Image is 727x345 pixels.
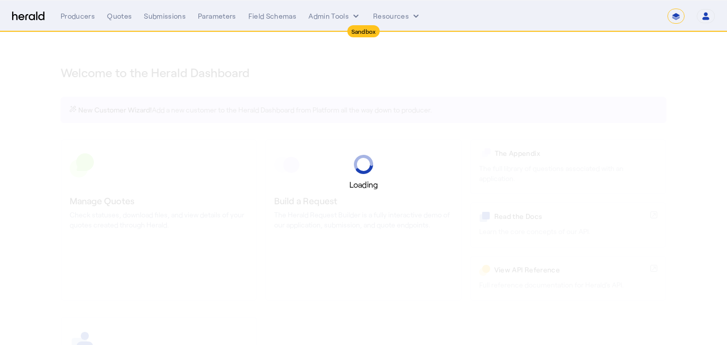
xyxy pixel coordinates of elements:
button: Resources dropdown menu [373,11,421,21]
div: Quotes [107,11,132,21]
div: Parameters [198,11,236,21]
img: Herald Logo [12,12,44,21]
div: Sandbox [347,25,380,37]
div: Producers [61,11,95,21]
div: Submissions [144,11,186,21]
div: Field Schemas [248,11,297,21]
button: internal dropdown menu [308,11,361,21]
